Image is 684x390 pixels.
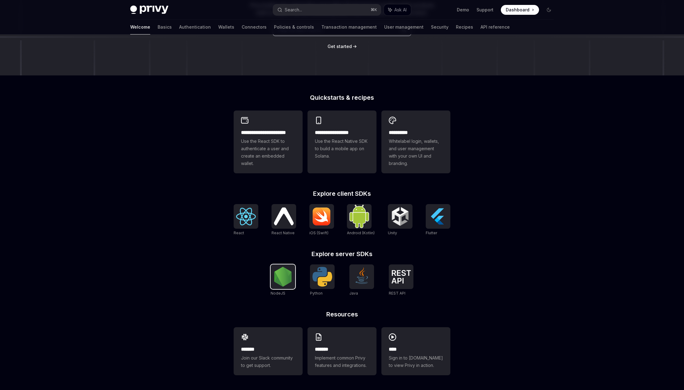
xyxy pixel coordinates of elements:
[328,44,352,49] span: Get started
[218,20,234,34] a: Wallets
[381,327,450,375] a: ****Sign in to [DOMAIN_NAME] to view Privy in action.
[389,291,405,296] span: REST API
[391,270,411,283] img: REST API
[506,7,529,13] span: Dashboard
[234,231,244,235] span: React
[310,291,323,296] span: Python
[347,204,375,236] a: Android (Kotlin)Android (Kotlin)
[241,138,295,167] span: Use the React SDK to authenticate a user and create an embedded wallet.
[273,267,293,287] img: NodeJS
[381,111,450,173] a: **** *****Whitelabel login, wallets, and user management with your own UI and branding.
[384,4,411,15] button: Ask AI
[234,327,303,375] a: **** **Join our Slack community to get support.
[308,327,376,375] a: **** **Implement common Privy features and integrations.
[328,43,352,50] a: Get started
[384,20,424,34] a: User management
[236,208,256,225] img: React
[389,354,443,369] span: Sign in to [DOMAIN_NAME] to view Privy in action.
[285,6,302,14] div: Search...
[371,7,377,12] span: ⌘ K
[271,264,295,296] a: NodeJSNodeJS
[431,20,449,34] a: Security
[315,138,369,160] span: Use the React Native SDK to build a mobile app on Solana.
[274,207,294,225] img: React Native
[273,4,381,15] button: Search...⌘K
[349,264,374,296] a: JavaJava
[315,354,369,369] span: Implement common Privy features and integrations.
[388,204,412,236] a: UnityUnity
[179,20,211,34] a: Authentication
[272,204,296,236] a: React NativeReact Native
[394,7,407,13] span: Ask AI
[456,20,473,34] a: Recipes
[388,231,397,235] span: Unity
[347,231,375,235] span: Android (Kotlin)
[271,291,285,296] span: NodeJS
[274,20,314,34] a: Policies & controls
[352,267,372,287] img: Java
[234,191,450,197] h2: Explore client SDKs
[310,264,335,296] a: PythonPython
[158,20,172,34] a: Basics
[389,264,413,296] a: REST APIREST API
[501,5,539,15] a: Dashboard
[309,204,334,236] a: iOS (Swift)iOS (Swift)
[241,354,295,369] span: Join our Slack community to get support.
[349,291,358,296] span: Java
[544,5,554,15] button: Toggle dark mode
[481,20,510,34] a: API reference
[426,204,450,236] a: FlutterFlutter
[321,20,377,34] a: Transaction management
[477,7,493,13] a: Support
[242,20,267,34] a: Connectors
[272,231,295,235] span: React Native
[428,207,448,226] img: Flutter
[389,138,443,167] span: Whitelabel login, wallets, and user management with your own UI and branding.
[457,7,469,13] a: Demo
[390,207,410,226] img: Unity
[234,94,450,101] h2: Quickstarts & recipes
[234,251,450,257] h2: Explore server SDKs
[309,231,328,235] span: iOS (Swift)
[426,231,437,235] span: Flutter
[312,207,332,226] img: iOS (Swift)
[234,311,450,317] h2: Resources
[234,204,258,236] a: ReactReact
[349,205,369,228] img: Android (Kotlin)
[312,267,332,287] img: Python
[130,20,150,34] a: Welcome
[130,6,168,14] img: dark logo
[308,111,376,173] a: **** **** **** ***Use the React Native SDK to build a mobile app on Solana.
